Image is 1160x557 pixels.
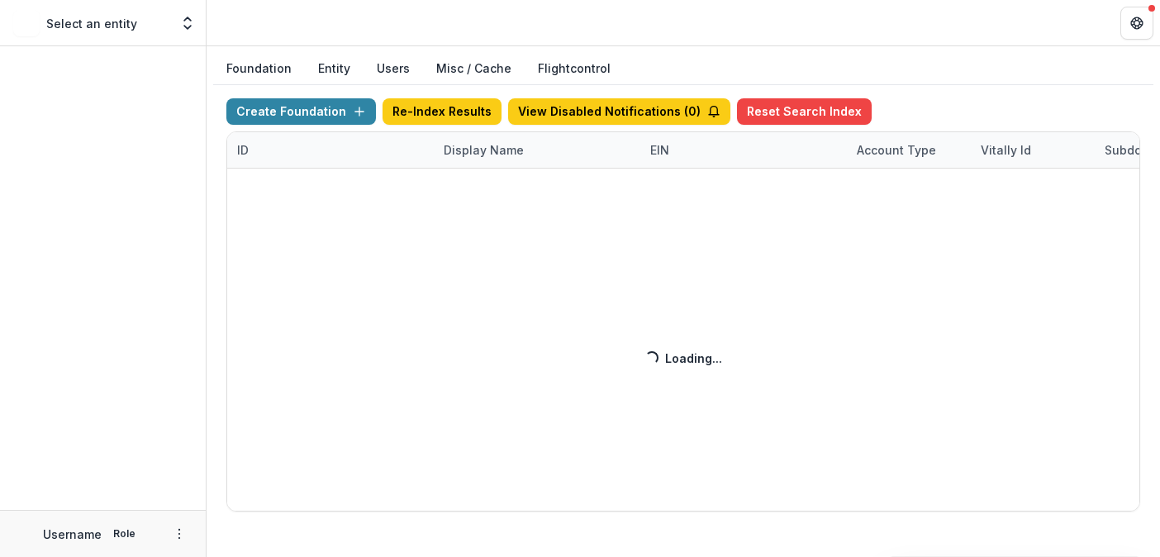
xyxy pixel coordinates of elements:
[108,526,140,541] p: Role
[213,53,305,85] button: Foundation
[46,15,137,32] p: Select an entity
[1120,7,1153,40] button: Get Help
[305,53,364,85] button: Entity
[169,524,189,544] button: More
[43,526,102,543] p: Username
[538,60,611,77] a: Flightcontrol
[364,53,423,85] button: Users
[423,53,525,85] button: Misc / Cache
[176,7,199,40] button: Open entity switcher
